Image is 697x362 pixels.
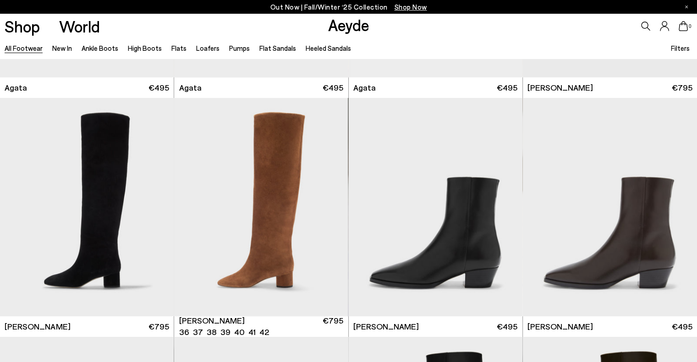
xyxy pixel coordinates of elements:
[174,98,348,316] div: 1 / 6
[5,321,70,332] span: [PERSON_NAME]
[679,21,688,31] a: 0
[174,77,348,98] a: Agata €495
[523,316,697,337] a: [PERSON_NAME] €495
[179,82,202,93] span: Agata
[672,321,692,332] span: €495
[259,326,269,338] li: 42
[179,315,245,326] span: [PERSON_NAME]
[523,98,697,316] img: Baba Pointed Cowboy Boots
[270,1,427,13] p: Out Now | Fall/Winter ‘25 Collection
[348,98,521,316] img: Willa Suede Knee-High Boots
[353,321,419,332] span: [PERSON_NAME]
[671,44,690,52] span: Filters
[148,82,169,93] span: €495
[328,15,369,34] a: Aeyde
[82,44,118,52] a: Ankle Boots
[323,82,343,93] span: €495
[59,18,100,34] a: World
[395,3,427,11] span: Navigate to /collections/new-in
[672,82,692,93] span: €795
[179,326,266,338] ul: variant
[220,326,231,338] li: 39
[128,44,162,52] a: High Boots
[174,98,348,316] img: Willa Suede Knee-High Boots
[5,18,40,34] a: Shop
[348,98,521,316] div: 2 / 6
[523,77,697,98] a: [PERSON_NAME] €795
[174,98,348,316] a: 6 / 6 1 / 6 2 / 6 3 / 6 4 / 6 5 / 6 6 / 6 1 / 6 Next slide Previous slide
[497,321,517,332] span: €495
[179,326,189,338] li: 36
[527,82,593,93] span: [PERSON_NAME]
[527,321,593,332] span: [PERSON_NAME]
[497,82,517,93] span: €495
[229,44,250,52] a: Pumps
[259,44,296,52] a: Flat Sandals
[148,321,169,332] span: €795
[207,326,217,338] li: 38
[306,44,351,52] a: Heeled Sandals
[323,315,343,338] span: €795
[5,44,43,52] a: All Footwear
[171,44,187,52] a: Flats
[196,44,220,52] a: Loafers
[248,326,256,338] li: 41
[353,82,376,93] span: Agata
[349,98,522,316] img: Baba Pointed Cowboy Boots
[688,24,692,29] span: 0
[193,326,203,338] li: 37
[234,326,245,338] li: 40
[5,82,27,93] span: Agata
[349,77,522,98] a: Agata €495
[174,316,348,337] a: [PERSON_NAME] 36 37 38 39 40 41 42 €795
[349,316,522,337] a: [PERSON_NAME] €495
[52,44,72,52] a: New In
